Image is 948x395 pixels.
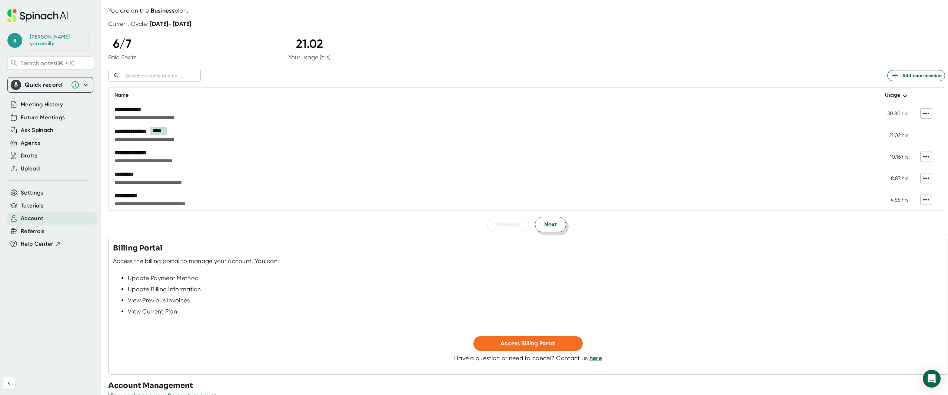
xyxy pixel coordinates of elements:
[21,139,40,147] button: Agents
[21,100,63,109] button: Meeting History
[128,297,943,304] div: View Previous Invoices
[870,103,914,124] td: 30.80 hrs
[21,240,53,248] span: Help Center
[870,189,914,210] td: 4.55 hrs
[473,336,583,351] button: Access Billing Portal
[21,165,40,173] button: Upload
[496,220,520,229] span: Previous
[128,286,943,293] div: Update Billing Information
[151,7,174,14] b: Business
[589,355,602,362] a: here
[870,167,914,189] td: 8.87 hrs
[122,72,201,80] input: Search by name or email...
[113,258,279,265] div: Access the billing portal to manage your account. You can:
[891,71,942,80] span: Add team member
[30,34,86,47] div: sumant yerramilly
[3,377,15,389] button: Collapse sidebar
[108,54,136,61] div: Paid Seats
[454,355,602,362] div: Have a question or need to cancel? Contact us
[288,54,330,61] div: Your usage (hrs)
[535,217,566,232] button: Next
[21,152,37,160] button: Drafts
[108,37,136,51] div: 6 / 7
[113,243,162,254] h3: Billing Portal
[108,380,948,391] h3: Account Management
[25,81,67,89] div: Quick record
[876,91,908,100] div: Usage
[21,189,43,197] button: Settings
[870,146,914,167] td: 10.16 hrs
[128,308,943,315] div: View Current Plan
[288,37,330,51] div: 21.02
[887,70,945,81] button: Add team member
[21,202,43,210] button: Tutorials
[114,91,864,100] div: Name
[11,77,90,92] div: Quick record
[21,126,54,135] button: Ask Spinach
[128,275,943,282] div: Update Payment Method
[20,60,92,67] span: Search notes (⌘ + K)
[7,33,22,48] span: s
[21,227,44,236] button: Referrals
[21,113,65,122] button: Future Meetings
[150,20,192,27] b: [DATE] - [DATE]
[870,124,914,146] td: 21.02 hrs
[21,214,43,223] button: Account
[108,7,945,14] div: You are on the plan.
[108,20,192,28] div: Current Cycle:
[487,217,529,232] button: Previous
[544,220,557,229] span: Next
[500,340,556,347] span: Access Billing Portal
[21,240,61,248] button: Help Center
[923,370,941,388] div: Open Intercom Messenger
